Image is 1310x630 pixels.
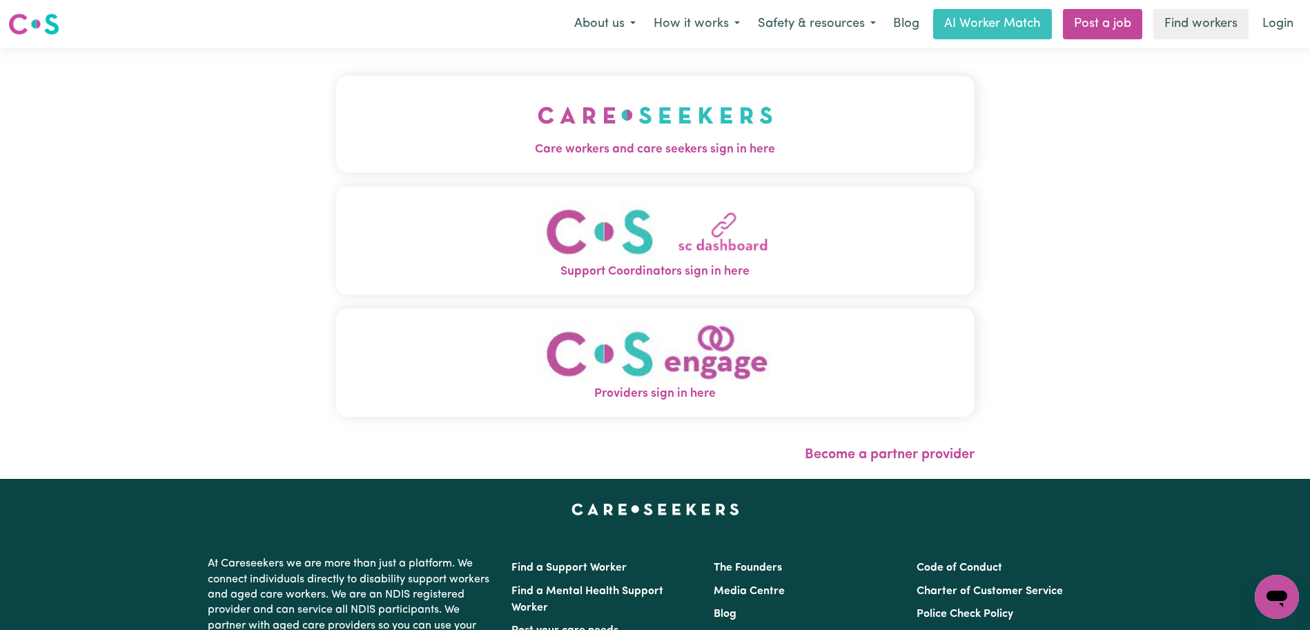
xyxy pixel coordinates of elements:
a: The Founders [714,562,782,573]
button: About us [565,10,645,39]
a: Media Centre [714,586,785,597]
a: Blog [885,9,928,39]
iframe: Button to launch messaging window [1255,575,1299,619]
a: Login [1254,9,1302,39]
span: Care workers and care seekers sign in here [336,141,975,159]
a: AI Worker Match [933,9,1052,39]
a: Code of Conduct [917,562,1002,573]
a: Become a partner provider [805,448,975,462]
span: Providers sign in here [336,385,975,403]
a: Careseekers logo [8,8,59,40]
a: Find a Mental Health Support Worker [511,586,663,613]
span: Support Coordinators sign in here [336,263,975,281]
a: Post a job [1063,9,1142,39]
button: Providers sign in here [336,308,975,417]
button: Care workers and care seekers sign in here [336,76,975,173]
a: Police Check Policy [917,609,1013,620]
button: Support Coordinators sign in here [336,186,975,295]
a: Charter of Customer Service [917,586,1063,597]
img: Careseekers logo [8,12,59,37]
a: Find workers [1153,9,1249,39]
button: Safety & resources [749,10,885,39]
a: Careseekers home page [571,504,739,515]
a: Blog [714,609,736,620]
button: How it works [645,10,749,39]
a: Find a Support Worker [511,562,627,573]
